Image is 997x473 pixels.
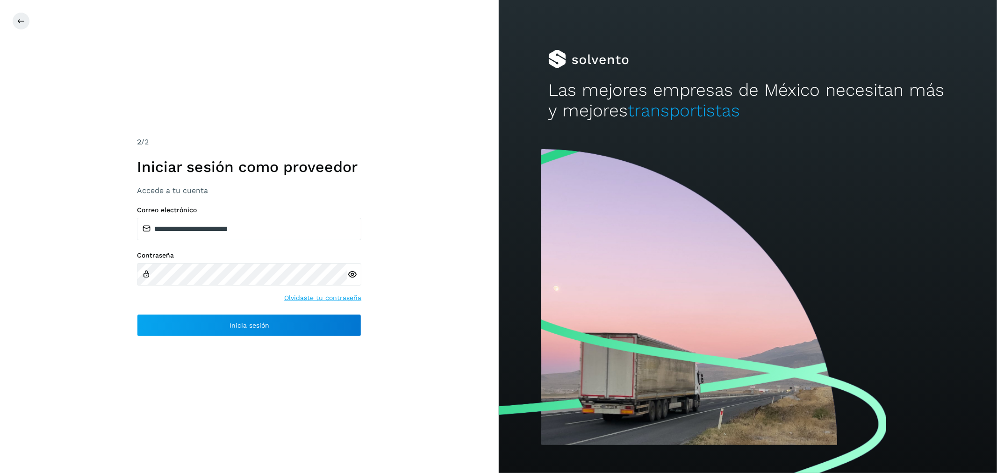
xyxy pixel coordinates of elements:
[137,137,141,146] span: 2
[137,206,361,214] label: Correo electrónico
[284,293,361,303] a: Olvidaste tu contraseña
[137,251,361,259] label: Contraseña
[548,80,947,122] h2: Las mejores empresas de México necesitan más y mejores
[137,158,361,176] h1: Iniciar sesión como proveedor
[137,186,361,195] h3: Accede a tu cuenta
[137,136,361,148] div: /2
[230,322,269,329] span: Inicia sesión
[137,314,361,337] button: Inicia sesión
[628,100,740,121] span: transportistas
